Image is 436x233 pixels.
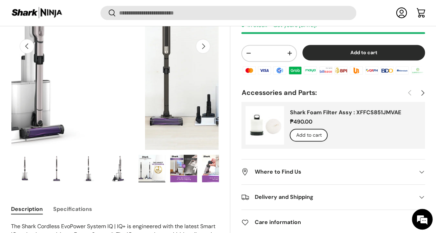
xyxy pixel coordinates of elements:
img: billease [318,65,333,76]
img: bpi [333,65,349,76]
h2: Care information [241,219,414,227]
img: Shark EvoPower System IQ+ AED (CS851AE MKT) - Yellow Dot Web Exclusive [202,155,229,182]
summary: Where to Find Us [241,160,425,185]
img: Shark EvoPower System IQ+ AED (CS851AE MKT) - Yellow Dot Web Exclusive [75,155,102,182]
img: maya [303,65,318,76]
img: Shark EvoPower System IQ+ AED (CS851AE MKT) - Yellow Dot Web Exclusive [43,155,70,182]
p: - Get yours [DATE]! [268,22,317,29]
button: Add to cart [290,129,328,142]
img: grabpay [288,65,303,76]
a: Shark Foam Filter Assy : XFFCS851JMVAE [290,109,401,116]
img: Shark EvoPower System IQ+ AED (CS851AE MKT) - Yellow Dot Web Exclusive [138,155,165,182]
img: Shark Ninja Philippines [11,6,63,20]
img: metrobank [395,65,410,76]
span: In stock [241,22,267,29]
summary: Delivery and Shipping [241,185,425,210]
h2: Where to Find Us [241,168,414,176]
img: master [241,65,256,76]
button: Description [11,201,43,217]
button: Specifications [53,201,92,217]
img: visa [257,65,272,76]
img: gcash [272,65,287,76]
img: bdo [379,65,395,76]
img: Shark EvoPower System IQ+ AED (CS851AE MKT) - Yellow Dot Web Exclusive [107,155,134,182]
img: qrph [364,65,379,76]
h2: Accessories and Parts: [241,88,404,98]
img: Shark EvoPower System IQ+ AED (CS851AE MKT) - Yellow Dot Web Exclusive [170,155,197,182]
img: landbank [410,65,425,76]
button: Add to cart [302,45,425,61]
img: ubp [349,65,364,76]
h2: Delivery and Shipping [241,193,414,202]
img: Shark EvoPower System IQ+ AED (CS851AE MKT) - Yellow Dot Web Exclusive [11,155,38,182]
